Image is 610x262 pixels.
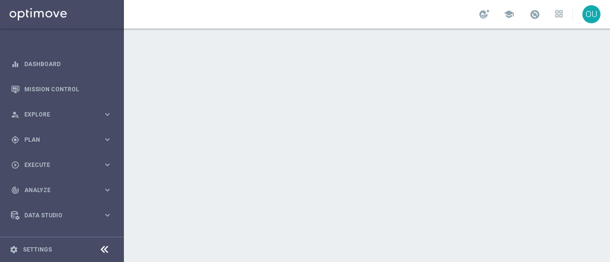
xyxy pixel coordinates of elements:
[10,245,18,254] i: settings
[24,77,112,102] a: Mission Control
[103,135,112,144] i: keyboard_arrow_right
[103,110,112,119] i: keyboard_arrow_right
[10,212,112,219] button: Data Studio keyboard_arrow_right
[103,211,112,220] i: keyboard_arrow_right
[11,161,103,169] div: Execute
[24,228,112,253] a: Optibot
[24,137,103,143] span: Plan
[11,161,20,169] i: play_circle_outline
[23,247,52,252] a: Settings
[11,186,103,194] div: Analyze
[10,111,112,118] button: person_search Explore keyboard_arrow_right
[11,236,20,245] i: lightbulb
[11,51,112,77] div: Dashboard
[10,136,112,144] button: gps_fixed Plan keyboard_arrow_right
[103,160,112,169] i: keyboard_arrow_right
[10,186,112,194] button: track_changes Analyze keyboard_arrow_right
[103,185,112,194] i: keyboard_arrow_right
[11,186,20,194] i: track_changes
[10,86,112,93] button: Mission Control
[11,211,103,220] div: Data Studio
[11,136,20,144] i: gps_fixed
[504,9,514,19] span: school
[24,51,112,77] a: Dashboard
[10,161,112,169] button: play_circle_outline Execute keyboard_arrow_right
[11,60,20,68] i: equalizer
[24,162,103,168] span: Execute
[11,136,103,144] div: Plan
[11,228,112,253] div: Optibot
[10,60,112,68] button: equalizer Dashboard
[11,110,20,119] i: person_search
[24,213,103,218] span: Data Studio
[11,110,103,119] div: Explore
[24,187,103,193] span: Analyze
[11,77,112,102] div: Mission Control
[582,5,600,23] div: OU
[24,112,103,117] span: Explore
